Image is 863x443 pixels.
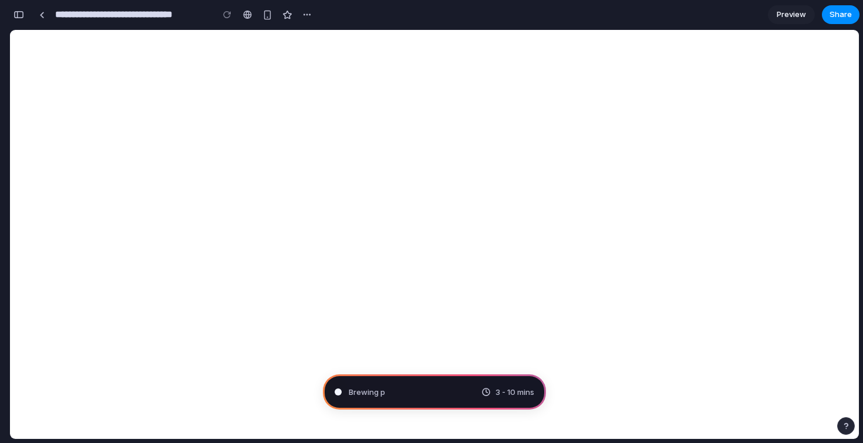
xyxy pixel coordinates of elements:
span: Brewing p [349,386,385,398]
span: Preview [777,9,806,21]
span: 3 - 10 mins [495,386,534,398]
span: Share [830,9,852,21]
a: Preview [768,5,815,24]
button: Share [822,5,859,24]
